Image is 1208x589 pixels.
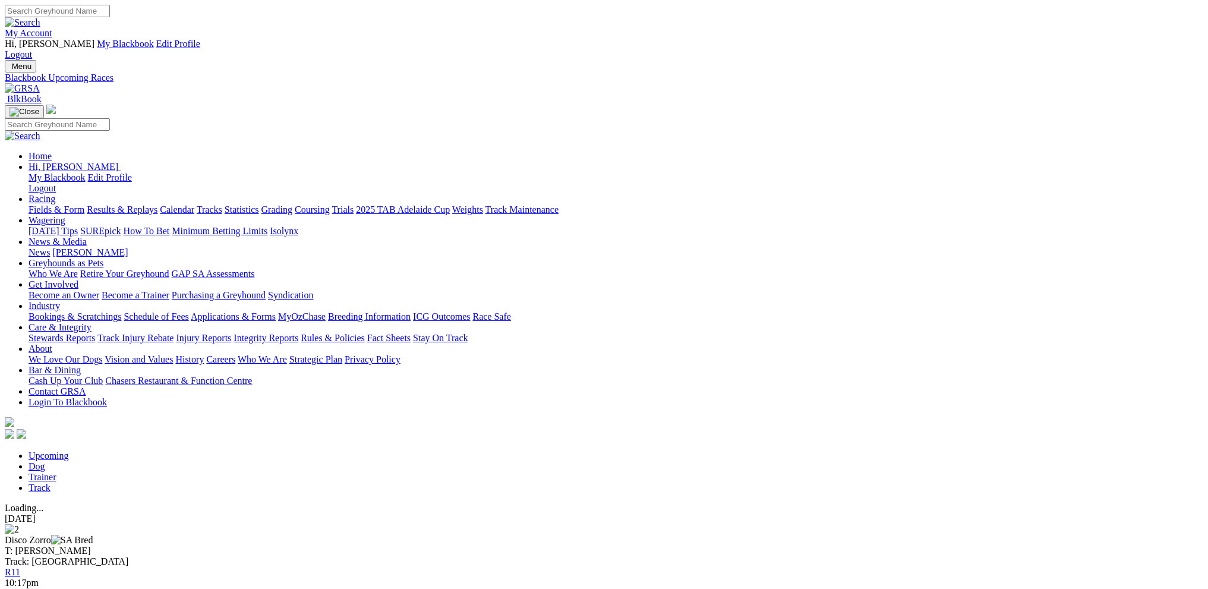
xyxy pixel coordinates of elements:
[278,311,326,322] a: MyOzChase
[5,83,40,94] img: GRSA
[5,578,1203,588] div: 10:17pm
[29,322,92,332] a: Care & Integrity
[485,204,559,215] a: Track Maintenance
[5,567,20,577] a: R11
[29,451,69,461] a: Upcoming
[29,162,121,172] a: Hi, [PERSON_NAME]
[7,94,42,104] span: BlkBook
[5,105,44,118] button: Toggle navigation
[5,131,40,141] img: Search
[29,269,78,279] a: Who We Are
[29,172,86,182] a: My Blackbook
[29,247,1203,258] div: News & Media
[29,247,50,257] a: News
[5,118,110,131] input: Search
[46,105,56,114] img: logo-grsa-white.png
[5,60,36,73] button: Toggle navigation
[234,333,298,343] a: Integrity Reports
[29,397,107,407] a: Login To Blackbook
[261,204,292,215] a: Grading
[5,546,1203,556] div: T: [PERSON_NAME]
[5,535,1203,546] div: Disco Zorro
[356,204,450,215] a: 2025 TAB Adelaide Cup
[29,162,118,172] span: Hi, [PERSON_NAME]
[5,429,14,439] img: facebook.svg
[5,503,43,513] span: Loading...
[5,49,32,59] a: Logout
[5,556,1203,567] div: Track: [GEOGRAPHIC_DATA]
[172,269,255,279] a: GAP SA Assessments
[29,204,84,215] a: Fields & Form
[5,28,52,38] a: My Account
[29,183,56,193] a: Logout
[29,258,103,268] a: Greyhounds as Pets
[332,204,354,215] a: Trials
[29,472,56,482] a: Trainer
[97,39,154,49] a: My Blackbook
[172,290,266,300] a: Purchasing a Greyhound
[472,311,510,322] a: Race Safe
[238,354,287,364] a: Who We Are
[87,204,157,215] a: Results & Replays
[295,204,330,215] a: Coursing
[5,17,40,28] img: Search
[124,311,188,322] a: Schedule of Fees
[29,226,78,236] a: [DATE] Tips
[12,62,31,71] span: Menu
[29,172,1203,194] div: Hi, [PERSON_NAME]
[413,333,468,343] a: Stay On Track
[29,365,81,375] a: Bar & Dining
[270,226,298,236] a: Isolynx
[5,417,14,427] img: logo-grsa-white.png
[156,39,200,49] a: Edit Profile
[51,535,93,546] img: SA Bred
[102,290,169,300] a: Become a Trainer
[175,354,204,364] a: History
[367,333,411,343] a: Fact Sheets
[206,354,235,364] a: Careers
[29,354,102,364] a: We Love Our Dogs
[29,311,121,322] a: Bookings & Scratchings
[29,237,87,247] a: News & Media
[413,311,470,322] a: ICG Outcomes
[29,204,1203,215] div: Racing
[5,524,19,535] img: 2
[5,39,94,49] span: Hi, [PERSON_NAME]
[29,386,86,396] a: Contact GRSA
[29,215,65,225] a: Wagering
[124,226,170,236] a: How To Bet
[10,107,39,116] img: Close
[88,172,132,182] a: Edit Profile
[301,333,365,343] a: Rules & Policies
[29,333,95,343] a: Stewards Reports
[160,204,194,215] a: Calendar
[172,226,267,236] a: Minimum Betting Limits
[29,461,45,471] a: Dog
[29,354,1203,365] div: About
[29,226,1203,237] div: Wagering
[29,194,55,204] a: Racing
[105,354,173,364] a: Vision and Values
[5,514,1203,524] div: [DATE]
[191,311,276,322] a: Applications & Forms
[176,333,231,343] a: Injury Reports
[80,226,121,236] a: SUREpick
[29,333,1203,344] div: Care & Integrity
[97,333,174,343] a: Track Injury Rebate
[29,344,52,354] a: About
[29,301,60,311] a: Industry
[29,376,1203,386] div: Bar & Dining
[17,429,26,439] img: twitter.svg
[268,290,313,300] a: Syndication
[105,376,252,386] a: Chasers Restaurant & Function Centre
[225,204,259,215] a: Statistics
[29,376,103,386] a: Cash Up Your Club
[29,290,1203,301] div: Get Involved
[345,354,400,364] a: Privacy Policy
[289,354,342,364] a: Strategic Plan
[328,311,411,322] a: Breeding Information
[29,311,1203,322] div: Industry
[5,73,1203,83] a: Blackbook Upcoming Races
[29,269,1203,279] div: Greyhounds as Pets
